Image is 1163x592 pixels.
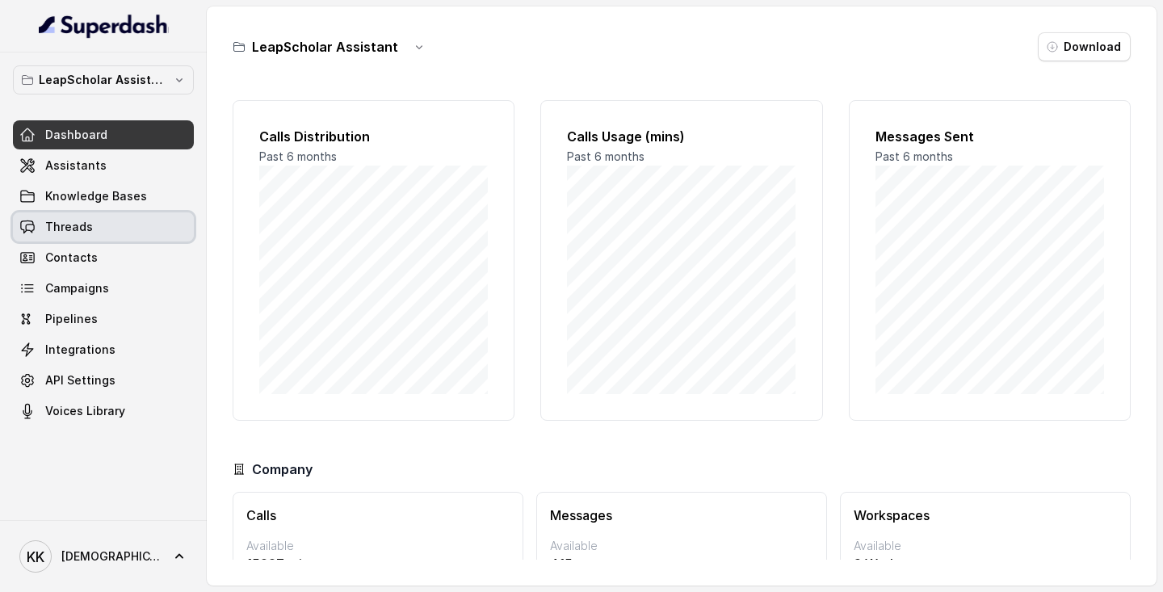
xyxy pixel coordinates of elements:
[45,250,98,266] span: Contacts
[246,554,510,573] p: 15337 mins
[246,506,510,525] h3: Calls
[246,538,510,554] p: Available
[45,403,125,419] span: Voices Library
[13,120,194,149] a: Dashboard
[259,149,337,163] span: Past 6 months
[13,335,194,364] a: Integrations
[567,149,644,163] span: Past 6 months
[13,243,194,272] a: Contacts
[875,149,953,163] span: Past 6 months
[13,304,194,334] a: Pipelines
[39,70,168,90] p: LeapScholar Assistant
[550,554,813,573] p: 415 messages
[567,127,796,146] h2: Calls Usage (mins)
[252,37,398,57] h3: LeapScholar Assistant
[45,188,147,204] span: Knowledge Bases
[13,274,194,303] a: Campaigns
[13,212,194,241] a: Threads
[13,65,194,94] button: LeapScholar Assistant
[27,548,44,565] text: KK
[13,366,194,395] a: API Settings
[45,127,107,143] span: Dashboard
[550,538,813,554] p: Available
[45,342,115,358] span: Integrations
[13,397,194,426] a: Voices Library
[45,219,93,235] span: Threads
[1038,32,1131,61] button: Download
[61,548,162,565] span: [DEMOGRAPHIC_DATA]
[45,157,107,174] span: Assistants
[550,506,813,525] h3: Messages
[45,280,109,296] span: Campaigns
[252,460,313,479] h3: Company
[259,127,488,146] h2: Calls Distribution
[875,127,1104,146] h2: Messages Sent
[13,151,194,180] a: Assistants
[13,534,194,579] a: [DEMOGRAPHIC_DATA]
[39,13,169,39] img: light.svg
[854,506,1117,525] h3: Workspaces
[854,554,1117,573] p: 9 Workspaces
[13,182,194,211] a: Knowledge Bases
[45,311,98,327] span: Pipelines
[45,372,115,388] span: API Settings
[854,538,1117,554] p: Available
